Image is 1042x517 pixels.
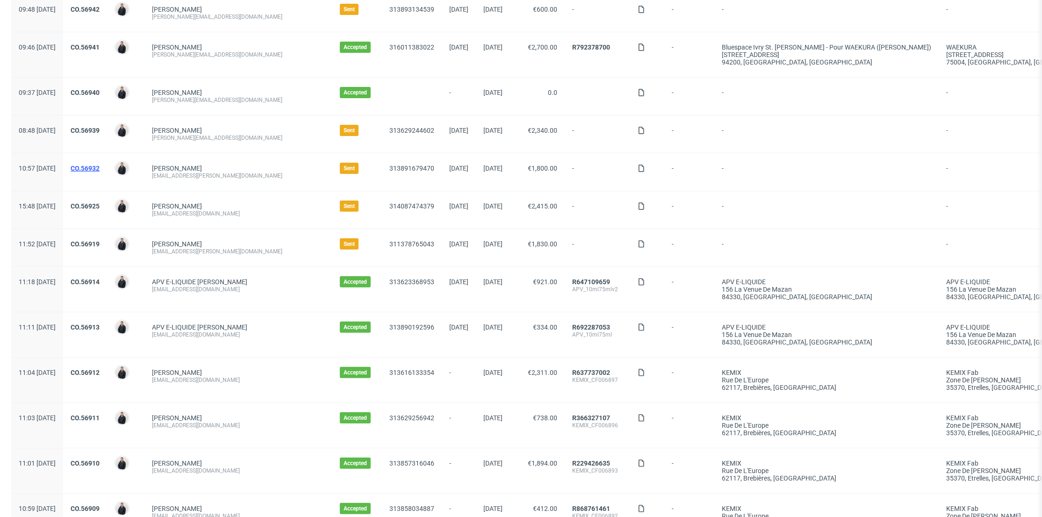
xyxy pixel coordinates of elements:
span: €1,830.00 [528,240,557,248]
span: [DATE] [483,6,503,13]
span: - [449,414,468,437]
span: [DATE] [449,278,468,286]
div: [EMAIL_ADDRESS][DOMAIN_NAME] [152,422,325,429]
div: 156 La Venue de Mazan [722,286,931,293]
div: APV_10ml75mlv2 [572,286,623,293]
img: Adrian Margula [115,457,129,470]
span: Sent [344,165,355,172]
span: [DATE] [449,43,468,51]
span: €334.00 [533,323,557,331]
span: 15:48 [DATE] [19,202,56,210]
span: - [672,127,707,142]
a: 313891679470 [389,165,434,172]
span: Sent [344,240,355,248]
span: 10:57 [DATE] [19,165,56,172]
a: 313629244602 [389,127,434,134]
span: - [722,6,931,21]
a: [PERSON_NAME] [152,6,202,13]
a: 311378765043 [389,240,434,248]
span: [DATE] [449,202,468,210]
span: Sent [344,202,355,210]
div: KEMIX_CF006896 [572,422,623,429]
span: - [449,460,468,482]
a: CO.56919 [71,240,100,248]
a: 313857316046 [389,460,434,467]
span: - [722,127,931,142]
a: CO.56909 [71,505,100,512]
a: CO.56925 [71,202,100,210]
div: [EMAIL_ADDRESS][DOMAIN_NAME] [152,331,325,338]
span: €600.00 [533,6,557,13]
span: - [449,369,468,391]
a: R229426635 [572,460,610,467]
span: [DATE] [483,202,503,210]
span: - [672,43,707,66]
span: Accepted [344,43,367,51]
div: Rue de l'Europe [722,422,931,429]
div: KEMIX [722,460,931,467]
span: [DATE] [483,43,503,51]
a: CO.56910 [71,460,100,467]
span: [DATE] [449,127,468,134]
div: [PERSON_NAME][EMAIL_ADDRESS][DOMAIN_NAME] [152,51,325,58]
div: KEMIX_CF006893 [572,467,623,474]
span: 09:37 [DATE] [19,89,56,96]
div: KEMIX [722,505,931,512]
a: [PERSON_NAME] [152,127,202,134]
span: [DATE] [483,278,503,286]
div: [PERSON_NAME][EMAIL_ADDRESS][DOMAIN_NAME] [152,13,325,21]
a: 313623368953 [389,278,434,286]
span: Accepted [344,89,367,96]
span: - [672,240,707,255]
span: - [572,240,623,255]
div: KEMIX [722,369,931,376]
span: [DATE] [483,505,503,512]
span: - [672,460,707,482]
span: - [722,165,931,180]
a: CO.56912 [71,369,100,376]
span: - [449,89,468,104]
a: [PERSON_NAME] [152,460,202,467]
a: CO.56932 [71,165,100,172]
div: 156 La Venue de Mazan [722,331,931,338]
span: - [572,127,623,142]
div: Rue de l'Europe [722,376,931,384]
span: €2,340.00 [528,127,557,134]
a: CO.56914 [71,278,100,286]
img: Adrian Margula [115,275,129,288]
span: - [672,369,707,391]
span: Accepted [344,323,367,331]
span: €921.00 [533,278,557,286]
span: Accepted [344,460,367,467]
div: 62117, Brebières , [GEOGRAPHIC_DATA] [722,384,931,391]
span: - [572,202,623,217]
span: - [672,323,707,346]
a: R637737002 [572,369,610,376]
img: Adrian Margula [115,41,129,54]
a: CO.56940 [71,89,100,96]
span: - [572,6,623,21]
div: 94200, [GEOGRAPHIC_DATA] , [GEOGRAPHIC_DATA] [722,58,931,66]
span: 11:52 [DATE] [19,240,56,248]
span: 10:59 [DATE] [19,505,56,512]
div: APV E-LIQUIDE [722,278,931,286]
a: CO.56913 [71,323,100,331]
div: 84330, [GEOGRAPHIC_DATA] , [GEOGRAPHIC_DATA] [722,293,931,301]
div: APV E-LIQUIDE [722,323,931,331]
span: Accepted [344,505,367,512]
a: 314087474379 [389,202,434,210]
span: - [722,240,931,255]
div: [EMAIL_ADDRESS][PERSON_NAME][DOMAIN_NAME] [152,248,325,255]
span: Accepted [344,414,367,422]
a: 316011383022 [389,43,434,51]
img: Adrian Margula [115,321,129,334]
span: [DATE] [483,323,503,331]
span: Accepted [344,369,367,376]
div: 84330, [GEOGRAPHIC_DATA] , [GEOGRAPHIC_DATA] [722,338,931,346]
div: [EMAIL_ADDRESS][DOMAIN_NAME] [152,286,325,293]
span: [DATE] [449,240,468,248]
span: 11:11 [DATE] [19,323,56,331]
a: [PERSON_NAME] [152,43,202,51]
a: 313890192596 [389,323,434,331]
a: 313858034887 [389,505,434,512]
